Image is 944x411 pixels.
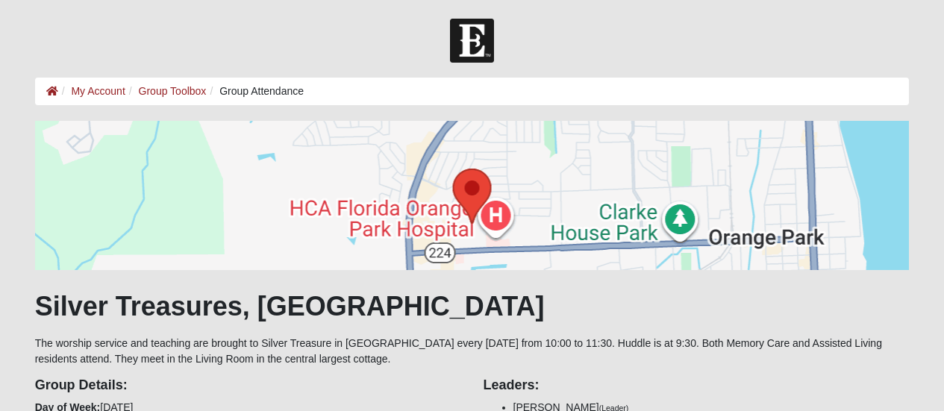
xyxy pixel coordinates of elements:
[71,85,125,97] a: My Account
[35,290,910,322] h1: Silver Treasures, [GEOGRAPHIC_DATA]
[35,377,461,394] h4: Group Details:
[484,377,910,394] h4: Leaders:
[139,85,207,97] a: Group Toolbox
[206,84,304,99] li: Group Attendance
[450,19,494,63] img: Church of Eleven22 Logo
